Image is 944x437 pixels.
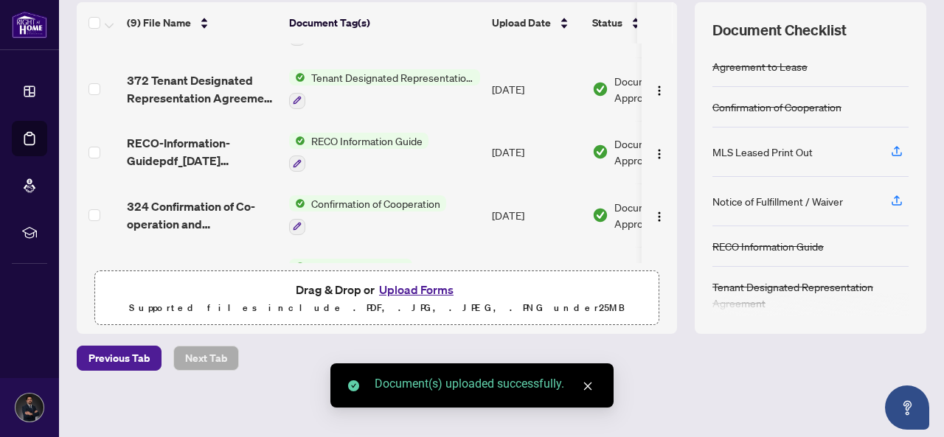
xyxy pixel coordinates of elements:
[614,199,706,231] span: Document Approved
[592,207,608,223] img: Document Status
[648,140,671,164] button: Logo
[173,346,239,371] button: Next Tab
[614,73,706,105] span: Document Approved
[127,71,277,107] span: 372 Tenant Designated Representation Agreement - PropTx-OREA_[DATE] 01_54_53.pdf
[486,183,586,247] td: [DATE]
[77,346,162,371] button: Previous Tab
[296,280,458,299] span: Drag & Drop or
[486,121,586,184] td: [DATE]
[289,133,428,172] button: Status IconRECO Information Guide
[653,148,665,160] img: Logo
[289,133,305,149] img: Status Icon
[12,11,47,38] img: logo
[486,57,586,121] td: [DATE]
[95,271,659,326] span: Drag & Drop orUpload FormsSupported files include .PDF, .JPG, .JPEG, .PNG under25MB
[486,247,586,310] td: [DATE]
[614,136,706,168] span: Document Approved
[712,279,909,311] div: Tenant Designated Representation Agreement
[580,378,596,394] a: Close
[885,385,929,430] button: Open asap
[305,195,446,211] span: Confirmation of Cooperation
[305,259,412,275] span: Agreement to Lease
[614,262,706,295] span: Document Approved
[375,280,458,299] button: Upload Forms
[289,69,305,85] img: Status Icon
[712,144,813,160] div: MLS Leased Print Out
[127,134,277,169] span: RECO-Information-Guidepdf_[DATE] 01_46_47.pdf
[289,195,446,235] button: Status IconConfirmation of Cooperation
[712,238,824,254] div: RECO Information Guide
[653,85,665,97] img: Logo
[305,69,480,85] span: Tenant Designated Representation Agreement
[492,15,551,31] span: Upload Date
[121,2,283,43] th: (9) File Name
[289,259,412,298] button: Status IconAgreement to Lease
[712,99,841,115] div: Confirmation of Cooperation
[648,203,671,227] button: Logo
[289,195,305,211] img: Status Icon
[592,144,608,160] img: Document Status
[592,15,622,31] span: Status
[583,381,593,391] span: close
[127,15,191,31] span: (9) File Name
[648,77,671,101] button: Logo
[305,133,428,149] span: RECO Information Guide
[348,380,359,391] span: check-circle
[486,2,586,43] th: Upload Date
[586,2,712,43] th: Status
[289,259,305,275] img: Status Icon
[653,211,665,223] img: Logo
[375,375,596,393] div: Document(s) uploaded successfully.
[712,20,847,41] span: Document Checklist
[88,346,150,370] span: Previous Tab
[712,58,808,74] div: Agreement to Lease
[592,81,608,97] img: Document Status
[104,299,650,317] p: Supported files include .PDF, .JPG, .JPEG, .PNG under 25 MB
[283,2,486,43] th: Document Tag(s)
[289,69,480,109] button: Status IconTenant Designated Representation Agreement
[127,197,277,233] span: 324 Confirmation of Co-operation and Representation - Tenant_Landlord - PropTx-OREA_[DATE] 02_43_...
[712,193,843,209] div: Notice of Fulfillment / Waiver
[15,394,44,422] img: Profile Icon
